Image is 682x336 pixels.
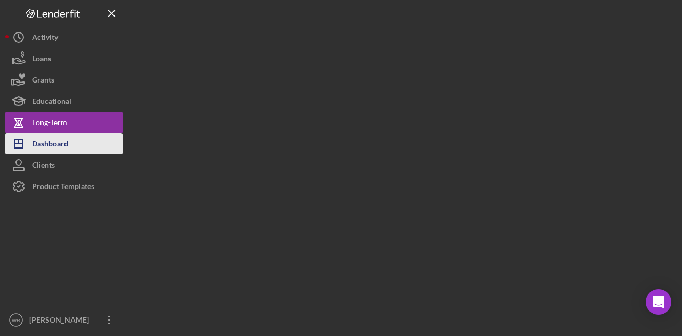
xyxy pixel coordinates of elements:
[5,48,123,69] button: Loans
[646,289,671,315] div: Open Intercom Messenger
[5,27,123,48] button: Activity
[5,309,123,331] button: WR[PERSON_NAME]
[32,91,71,114] div: Educational
[12,317,20,323] text: WR
[32,69,54,93] div: Grants
[32,154,55,178] div: Clients
[5,69,123,91] button: Grants
[27,309,96,333] div: [PERSON_NAME]
[32,112,67,136] div: Long-Term
[5,154,123,176] button: Clients
[32,133,68,157] div: Dashboard
[5,133,123,154] button: Dashboard
[32,176,94,200] div: Product Templates
[32,48,51,72] div: Loans
[5,112,123,133] button: Long-Term
[5,91,123,112] button: Educational
[32,27,58,51] div: Activity
[5,176,123,197] button: Product Templates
